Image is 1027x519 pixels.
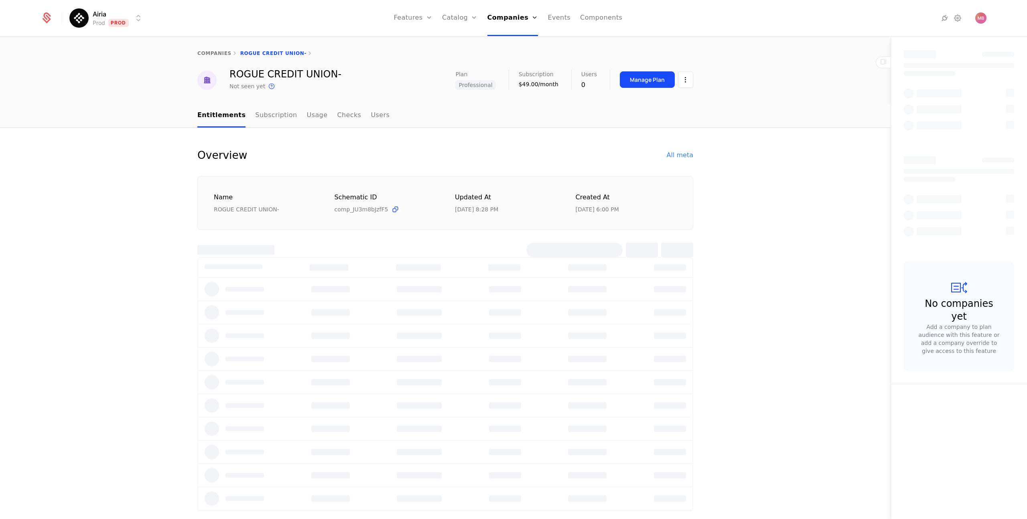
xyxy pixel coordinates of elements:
div: Overview [197,147,247,163]
div: Manage Plan [630,76,665,84]
div: Add a company to plan audience with this feature or add a company override to give access to this... [917,323,1001,355]
div: 0 [581,80,597,90]
div: Schematic ID [335,193,436,202]
img: ROGUE CREDIT UNION- [197,71,217,90]
span: Users [581,71,597,77]
div: No companies yet [920,297,998,323]
div: Prod [93,19,105,27]
img: Matt Bell [975,12,986,24]
div: ROGUE CREDIT UNION- [229,69,341,79]
div: $49.00/month [519,80,558,88]
a: Subscription [255,104,297,128]
div: Created at [576,193,677,203]
span: Prod [108,19,129,27]
span: Subscription [519,71,554,77]
a: Integrations [940,13,950,23]
a: Checks [337,104,361,128]
button: Select environment [72,9,143,27]
div: Name [214,193,315,203]
a: companies [197,51,231,56]
div: 3/25/25, 6:00 PM [576,205,619,213]
div: Not seen yet [229,82,265,90]
span: Professional [455,80,495,90]
div: 8/25/25, 8:28 PM [455,205,498,213]
a: Entitlements [197,104,246,128]
span: Airia [93,9,106,19]
button: Manage Plan [620,71,675,88]
div: ROGUE CREDIT UNION- [214,205,315,213]
a: Settings [953,13,962,23]
div: All meta [667,150,693,160]
button: Open user button [975,12,986,24]
a: Usage [307,104,328,128]
button: Select action [678,71,693,88]
ul: Choose Sub Page [197,104,390,128]
img: Airia [69,8,89,28]
div: Updated at [455,193,556,203]
a: Users [371,104,390,128]
nav: Main [197,104,693,128]
span: Plan [455,71,467,77]
span: comp_JU3m8bJzfF5 [335,205,388,213]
